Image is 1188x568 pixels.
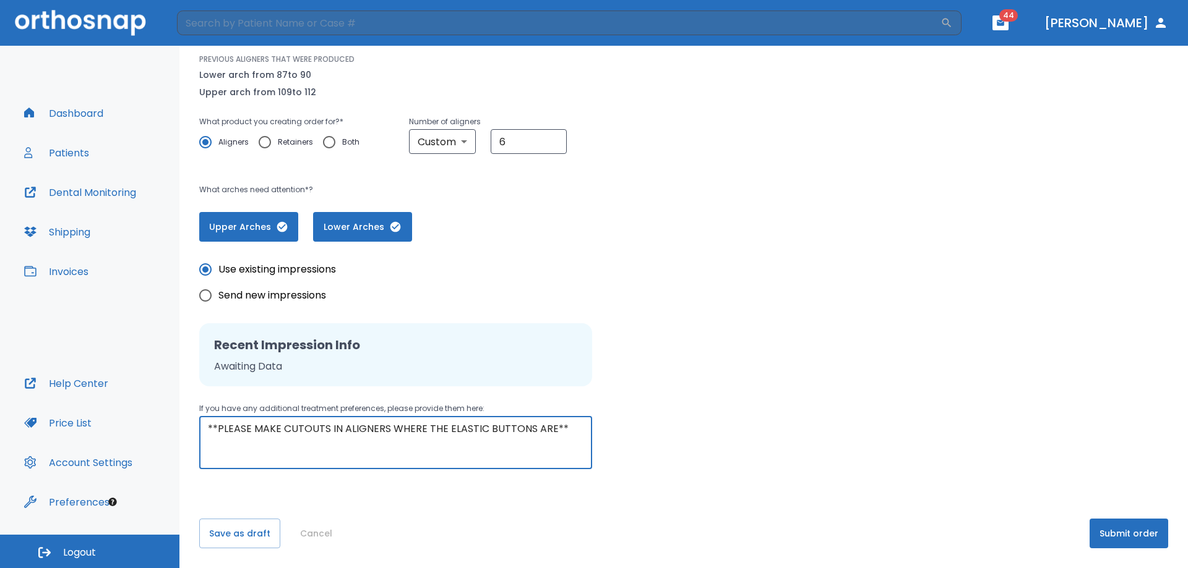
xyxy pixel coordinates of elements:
button: Invoices [17,256,96,286]
span: Retainers [278,135,313,150]
p: Upper arch from 109 to 112 [199,85,316,100]
button: Price List [17,408,99,438]
input: Search by Patient Name or Case # [177,11,940,35]
span: Upper Arches [212,221,286,234]
button: Dashboard [17,98,111,128]
p: PREVIOUS ALIGNERS THAT WERE PRODUCED [199,54,355,65]
button: Save as draft [199,519,280,548]
div: Tooltip anchor [107,496,118,507]
p: Awaiting Data [214,359,577,374]
button: Help Center [17,368,116,398]
button: Submit order [1090,519,1168,548]
button: Cancel [295,519,337,548]
span: Use existing impressions [218,262,336,277]
span: Logout [63,546,96,559]
textarea: **PLEASE MAKE CUTOUTS IN ALIGNERS WHERE THE ELASTIC BUTTONS ARE** [208,422,583,464]
p: Number of aligners [409,114,567,129]
button: Patients [17,138,97,167]
div: Custom [409,129,476,154]
p: If you have any additional treatment preferences, please provide them here: [199,401,592,416]
button: Preferences [17,487,117,517]
button: Upper Arches [199,212,298,242]
span: Lower Arches [325,221,400,234]
span: Send new impressions [218,288,326,303]
p: Lower arch from 87 to 90 [199,67,316,82]
img: Orthosnap [15,10,146,35]
h2: Recent Impression Info [214,336,577,354]
p: What product you creating order for? * [199,114,369,129]
button: Shipping [17,217,98,247]
span: Aligners [218,135,249,150]
button: [PERSON_NAME] [1039,12,1173,34]
button: Lower Arches [313,212,412,242]
span: 44 [999,9,1018,22]
p: What arches need attention*? [199,182,765,197]
button: Dental Monitoring [17,177,144,207]
span: Both [342,135,359,150]
button: Account Settings [17,447,140,477]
